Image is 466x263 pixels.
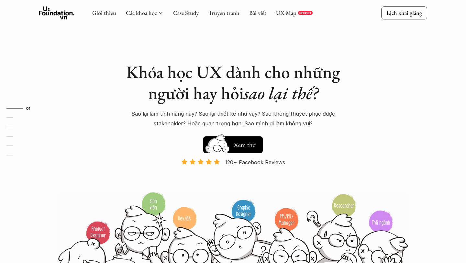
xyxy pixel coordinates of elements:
[299,11,311,15] p: REPORT
[203,133,263,153] a: Xem thử
[225,157,285,167] p: 120+ Facebook Reviews
[381,6,427,19] a: Lịch khai giảng
[175,158,291,191] a: 120+ Facebook Reviews
[276,9,296,17] a: UX Map
[123,109,343,129] p: Sao lại làm tính năng này? Sao lại thiết kế như vậy? Sao không thuyết phục được stakeholder? Hoặc...
[244,82,318,104] em: sao lại thế?
[298,11,313,15] a: REPORT
[92,9,116,17] a: Giới thiệu
[386,9,422,17] p: Lịch khai giảng
[234,140,256,149] h5: Xem thử
[173,9,199,17] a: Case Study
[126,9,157,17] a: Các khóa học
[249,9,266,17] a: Bài viết
[120,62,346,104] h1: Khóa học UX dành cho những người hay hỏi
[6,104,37,112] a: 01
[26,106,31,110] strong: 01
[208,9,239,17] a: Truyện tranh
